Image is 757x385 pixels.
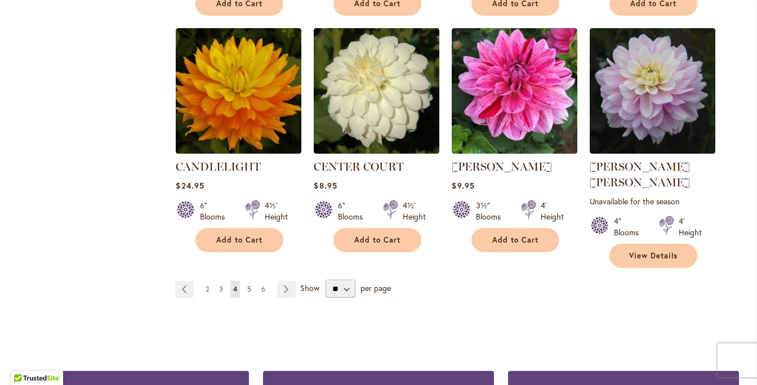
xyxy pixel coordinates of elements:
[471,228,559,252] button: Add to Cart
[176,160,261,173] a: CANDLELIGHT
[354,235,400,245] span: Add to Cart
[8,345,40,377] iframe: Launch Accessibility Center
[216,235,262,245] span: Add to Cart
[338,200,369,222] div: 6" Blooms
[261,285,265,293] span: 6
[452,145,577,156] a: CHA CHING
[314,160,404,173] a: CENTER COURT
[176,145,301,156] a: CANDLELIGHT
[233,285,237,293] span: 4
[216,281,226,298] a: 3
[590,145,715,156] a: Charlotte Mae
[203,281,212,298] a: 2
[452,180,474,191] span: $9.95
[314,145,439,156] a: CENTER COURT
[679,216,702,238] div: 4' Height
[265,200,288,222] div: 4½' Height
[314,180,337,191] span: $8.95
[360,283,391,293] span: per page
[590,160,690,189] a: [PERSON_NAME] [PERSON_NAME]
[195,228,283,252] button: Add to Cart
[206,285,209,293] span: 2
[614,216,645,238] div: 4" Blooms
[176,28,301,154] img: CANDLELIGHT
[452,28,577,154] img: CHA CHING
[333,228,421,252] button: Add to Cart
[244,281,254,298] a: 5
[300,283,319,293] span: Show
[476,200,507,222] div: 3½" Blooms
[590,196,715,207] p: Unavailable for the season
[219,285,223,293] span: 3
[403,200,426,222] div: 4½' Height
[541,200,564,222] div: 4' Height
[629,251,678,261] span: View Details
[176,180,204,191] span: $24.95
[259,281,268,298] a: 6
[492,235,538,245] span: Add to Cart
[609,244,697,268] a: View Details
[247,285,251,293] span: 5
[200,200,231,222] div: 6" Blooms
[452,160,552,173] a: [PERSON_NAME]
[590,28,715,154] img: Charlotte Mae
[314,28,439,154] img: CENTER COURT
